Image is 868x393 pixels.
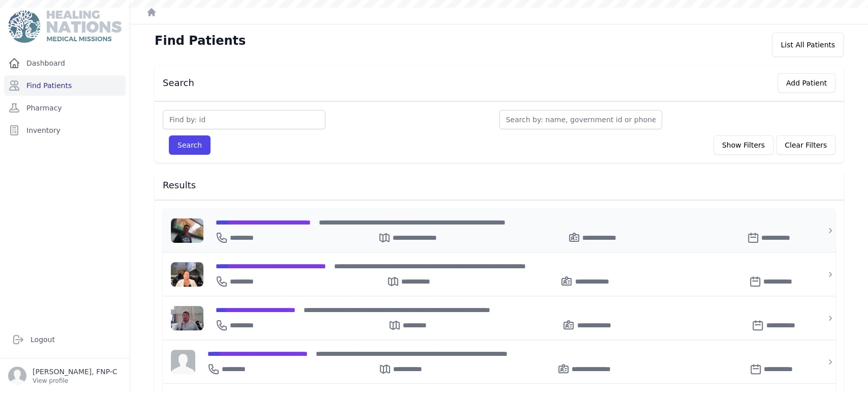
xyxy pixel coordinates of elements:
[4,98,126,118] a: Pharmacy
[713,135,773,155] button: Show Filters
[776,135,835,155] button: Clear Filters
[163,77,194,89] h3: Search
[169,135,211,155] button: Search
[772,33,844,57] div: List All Patients
[4,120,126,141] a: Inventory
[171,262,203,287] img: wcFwSyrFSqL0QAAACV0RVh0ZGF0ZTpjcmVhdGUAMjAyMy0xMi0xOVQxODoxNzo0MyswMDowMC8W0V0AAAAldEVYdGRhdGU6bW...
[33,377,117,385] p: View profile
[33,367,117,377] p: [PERSON_NAME], FNP-C
[777,73,835,93] button: Add Patient
[8,367,122,385] a: [PERSON_NAME], FNP-C View profile
[499,110,662,129] input: Search by: name, government id or phone
[163,179,835,191] h3: Results
[155,33,246,49] h1: Find Patients
[8,10,121,43] img: Medical Missions EMR
[171,306,203,330] img: H6wfSkw3fH1FAAAAJXRFWHRkYXRlOmNyZWF0ZQAyMDI0LTAyLTIzVDE1OjAwOjM3KzAwOjAwEnW8PgAAACV0RVh0ZGF0ZTptb...
[171,218,203,243] img: AFWOmgljXgXDAAAAJXRFWHRkYXRlOmNyZWF0ZQAyMDI0LTAxLTEwVDAzOjQ5OjI2KzAwOjAw0Iq4KAAAACV0RVh0ZGF0ZTptb...
[171,350,195,374] img: person-242608b1a05df3501eefc295dc1bc67a.jpg
[4,75,126,96] a: Find Patients
[163,110,325,129] input: Find by: id
[8,329,122,350] a: Logout
[4,53,126,73] a: Dashboard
